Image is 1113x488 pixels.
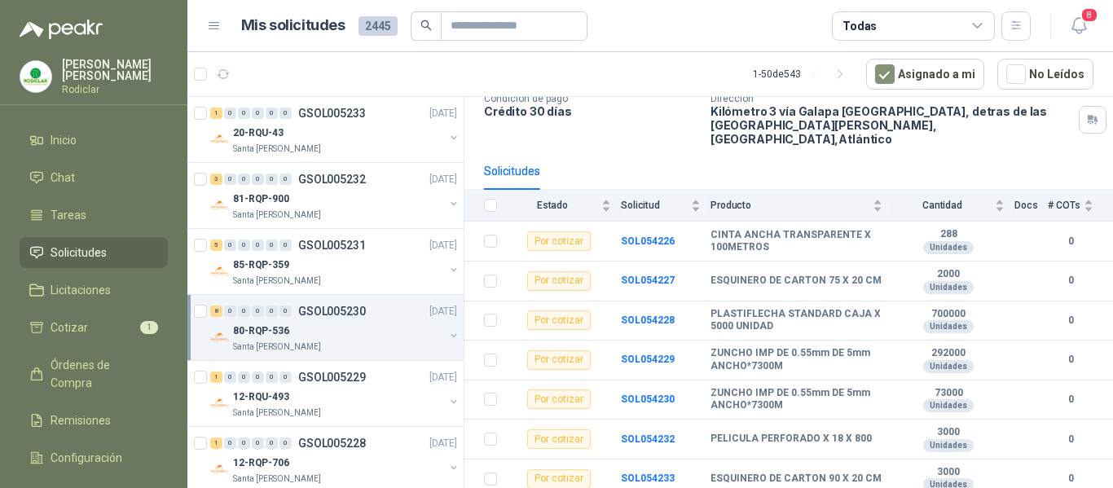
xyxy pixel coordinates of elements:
[621,190,710,222] th: Solicitud
[252,108,264,119] div: 0
[429,370,457,385] p: [DATE]
[527,389,591,409] div: Por cotizar
[892,200,992,211] span: Cantidad
[621,354,675,365] a: SOL054229
[892,268,1005,281] b: 2000
[238,240,250,251] div: 0
[507,190,621,222] th: Estado
[238,306,250,317] div: 0
[892,308,1005,321] b: 700000
[210,169,460,222] a: 3 0 0 0 0 0 GSOL005232[DATE] Company Logo81-RQP-900Santa [PERSON_NAME]
[279,306,292,317] div: 0
[224,108,236,119] div: 0
[252,174,264,185] div: 0
[210,301,460,354] a: 8 0 0 0 0 0 GSOL005230[DATE] Company Logo80-RQP-536Santa [PERSON_NAME]
[266,240,278,251] div: 0
[527,271,591,291] div: Por cotizar
[923,320,974,333] div: Unidades
[892,228,1005,241] b: 288
[1080,7,1098,23] span: 8
[233,125,284,141] p: 20-RQU-43
[621,275,675,286] b: SOL054227
[51,281,111,299] span: Licitaciones
[1048,200,1080,211] span: # COTs
[484,93,697,104] p: Condición de pago
[62,85,168,95] p: Rodiclar
[51,356,152,392] span: Órdenes de Compra
[51,411,111,429] span: Remisiones
[507,200,598,211] span: Estado
[279,108,292,119] div: 0
[710,200,869,211] span: Producto
[1048,313,1093,328] b: 0
[923,360,974,373] div: Unidades
[621,235,675,247] a: SOL054226
[210,235,460,288] a: 5 0 0 0 0 0 GSOL005231[DATE] Company Logo85-RQP-359Santa [PERSON_NAME]
[252,437,264,449] div: 0
[233,389,289,405] p: 12-RQU-493
[51,244,107,262] span: Solicitudes
[233,191,289,207] p: 81-RQP-900
[233,473,321,486] p: Santa [PERSON_NAME]
[210,328,230,347] img: Company Logo
[923,399,974,412] div: Unidades
[298,240,366,251] p: GSOL005231
[233,323,289,339] p: 80-RQP-536
[892,387,1005,400] b: 73000
[621,473,675,484] a: SOL054233
[527,231,591,251] div: Por cotizar
[233,341,321,354] p: Santa [PERSON_NAME]
[238,108,250,119] div: 0
[1048,190,1113,222] th: # COTs
[210,262,230,281] img: Company Logo
[233,209,321,222] p: Santa [PERSON_NAME]
[1014,190,1048,222] th: Docs
[420,20,432,31] span: search
[710,308,882,333] b: PLASTIFLECHA STANDARD CAJA X 5000 UNIDAD
[842,17,877,35] div: Todas
[1048,352,1093,367] b: 0
[923,241,974,254] div: Unidades
[233,143,321,156] p: Santa [PERSON_NAME]
[484,162,540,180] div: Solicitudes
[20,162,168,193] a: Chat
[252,306,264,317] div: 0
[20,405,168,436] a: Remisiones
[210,240,222,251] div: 5
[621,314,675,326] b: SOL054228
[20,312,168,343] a: Cotizar1
[233,455,289,471] p: 12-RQP-706
[923,439,974,452] div: Unidades
[210,437,222,449] div: 1
[210,130,230,149] img: Company Logo
[997,59,1093,90] button: No Leídos
[210,306,222,317] div: 8
[252,240,264,251] div: 0
[279,371,292,383] div: 0
[51,319,88,336] span: Cotizar
[298,437,366,449] p: GSOL005228
[279,437,292,449] div: 0
[710,93,1072,104] p: Dirección
[298,174,366,185] p: GSOL005232
[20,125,168,156] a: Inicio
[892,347,1005,360] b: 292000
[238,174,250,185] div: 0
[866,59,984,90] button: Asignado a mi
[233,275,321,288] p: Santa [PERSON_NAME]
[210,459,230,479] img: Company Logo
[20,350,168,398] a: Órdenes de Compra
[266,108,278,119] div: 0
[621,393,675,405] a: SOL054230
[20,237,168,268] a: Solicitudes
[710,473,882,486] b: ESQUINERO DE CARTON 90 X 20 CM
[484,104,697,118] p: Crédito 30 días
[527,350,591,370] div: Por cotizar
[20,61,51,92] img: Company Logo
[266,371,278,383] div: 0
[1064,11,1093,41] button: 8
[298,306,366,317] p: GSOL005230
[527,429,591,449] div: Por cotizar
